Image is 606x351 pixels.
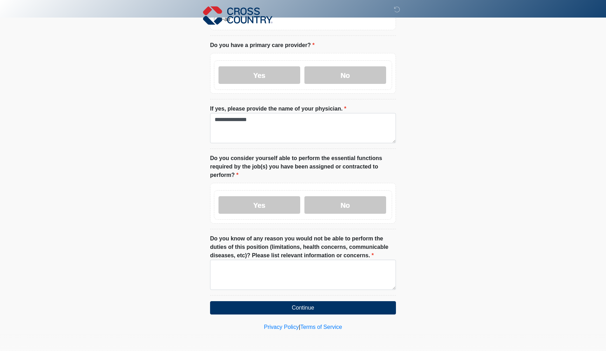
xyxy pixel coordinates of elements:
[300,324,342,330] a: Terms of Service
[264,324,299,330] a: Privacy Policy
[218,196,300,214] label: Yes
[210,41,315,49] label: Do you have a primary care provider?
[210,234,396,260] label: Do you know of any reason you would not be able to perform the duties of this position (limitatio...
[304,66,386,84] label: No
[218,66,300,84] label: Yes
[299,324,300,330] a: |
[210,301,396,314] button: Continue
[203,5,272,26] img: Cross Country Logo
[210,105,346,113] label: If yes, please provide the name of your physician.
[304,196,386,214] label: No
[210,154,396,179] label: Do you consider yourself able to perform the essential functions required by the job(s) you have ...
